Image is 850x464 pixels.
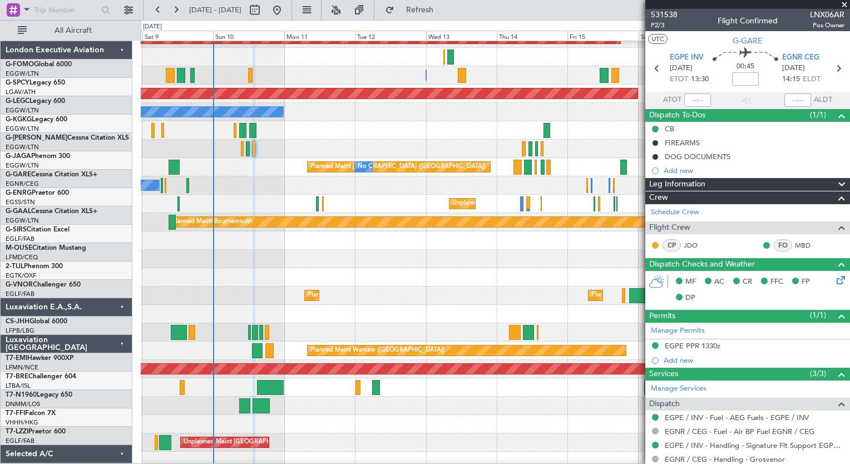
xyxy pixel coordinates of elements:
a: 2-TIJLPhenom 300 [6,263,63,270]
div: CB [665,124,674,134]
span: G-SIRS [6,226,27,233]
a: EGGW/LTN [6,216,39,225]
a: EGLF/FAB [6,235,34,243]
div: Planned Maint Warsaw ([GEOGRAPHIC_DATA]) [310,342,444,359]
span: T7-EMI [6,355,27,362]
span: FP [802,277,810,288]
div: CP [663,239,681,251]
span: Leg Information [649,178,705,191]
div: Fri 15 [567,31,638,41]
span: G-ENRG [6,190,32,196]
div: Sun 10 [213,31,284,41]
div: DOG DOCUMENTS [665,152,730,161]
div: Tue 12 [355,31,426,41]
a: EGLF/FAB [6,290,34,298]
span: P2/3 [651,21,678,30]
button: UTC [648,34,668,44]
span: 531538 [651,9,678,21]
span: ALDT [814,95,832,106]
span: G-JAGA [6,153,31,160]
a: EGPE / INV - Handling - Signature Flt Support EGPE / INV [665,441,844,450]
span: MF [685,277,696,288]
span: (1/1) [810,109,826,121]
span: (1/1) [810,309,826,321]
a: M-OUSECitation Mustang [6,245,86,251]
span: 14:15 [782,74,800,85]
a: EGTK/OXF [6,272,36,280]
span: FFC [770,277,783,288]
div: Unplanned Maint [GEOGRAPHIC_DATA] ([GEOGRAPHIC_DATA]) [452,195,635,212]
span: [DATE] - [DATE] [189,5,241,15]
div: FIREARMS [665,138,700,147]
button: Refresh [380,1,447,19]
a: G-VNORChallenger 650 [6,282,81,288]
span: G-FOMO [6,61,34,68]
div: Mon 11 [284,31,355,41]
span: Flight Crew [649,221,690,234]
a: G-FOMOGlobal 6000 [6,61,72,68]
span: DP [685,293,695,304]
a: G-SIRSCitation Excel [6,226,70,233]
span: G-GARE [733,35,763,47]
div: Sat 16 [639,31,709,41]
button: All Aircraft [12,22,121,40]
a: EGNR/CEG [6,180,39,188]
div: Thu 14 [497,31,567,41]
span: All Aircraft [29,27,117,34]
a: G-JAGAPhenom 300 [6,153,70,160]
a: G-GARECessna Citation XLS+ [6,171,97,178]
span: T7-BRE [6,373,28,380]
span: (3/3) [810,368,826,379]
div: Add new [664,356,844,365]
a: Manage Permits [651,325,705,337]
span: G-VNOR [6,282,33,288]
a: EGGW/LTN [6,106,39,115]
a: EGGW/LTN [6,70,39,78]
div: No Crew [358,159,383,175]
span: 2-TIJL [6,263,24,270]
div: Planned Maint [GEOGRAPHIC_DATA] ([GEOGRAPHIC_DATA]) [308,287,483,304]
a: EGSS/STN [6,198,35,206]
a: G-ENRGPraetor 600 [6,190,69,196]
a: LGAV/ATH [6,88,36,96]
span: Permits [649,310,675,323]
a: EGNR / CEG - Handling - Grosvenor [665,455,785,464]
a: G-[PERSON_NAME]Cessna Citation XLS [6,135,129,141]
span: Services [649,368,678,381]
div: EGPE PPR 1330z [665,341,720,351]
a: LFMN/NCE [6,363,38,372]
div: Add new [664,166,844,175]
span: T7-FFI [6,410,25,417]
span: G-LEGC [6,98,29,105]
a: EGNR / CEG - Fuel - Air BP Fuel EGNR / CEG [665,427,814,436]
a: EGGW/LTN [6,161,39,170]
a: T7-EMIHawker 900XP [6,355,73,362]
a: EGGW/LTN [6,125,39,133]
div: Unplanned Maint [GEOGRAPHIC_DATA] ([GEOGRAPHIC_DATA]) [184,434,367,451]
span: T7-LZZI [6,428,28,435]
span: Dispatch Checks and Weather [649,258,755,271]
a: Schedule Crew [651,207,699,218]
span: G-SPCY [6,80,29,86]
span: LNX06AR [810,9,844,21]
span: [DATE] [670,63,693,74]
span: CS-JHH [6,318,29,325]
a: T7-BREChallenger 604 [6,373,76,380]
span: ELDT [803,74,821,85]
a: VHHH/HKG [6,418,38,427]
span: Refresh [397,6,443,14]
a: T7-FFIFalcon 7X [6,410,56,417]
input: --:-- [684,93,711,107]
a: DNMM/LOS [6,400,40,408]
a: EGGW/LTN [6,143,39,151]
span: ATOT [663,95,681,106]
span: Pos Owner [810,21,844,30]
div: Sat 9 [142,31,213,41]
span: 00:45 [737,61,754,72]
a: EGPE / INV - Fuel - AEG Fuels - EGPE / INV [665,413,809,422]
span: 13:30 [691,74,709,85]
div: FO [774,239,792,251]
a: Manage Services [651,383,706,394]
div: [DATE] [143,22,162,32]
a: T7-N1960Legacy 650 [6,392,72,398]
